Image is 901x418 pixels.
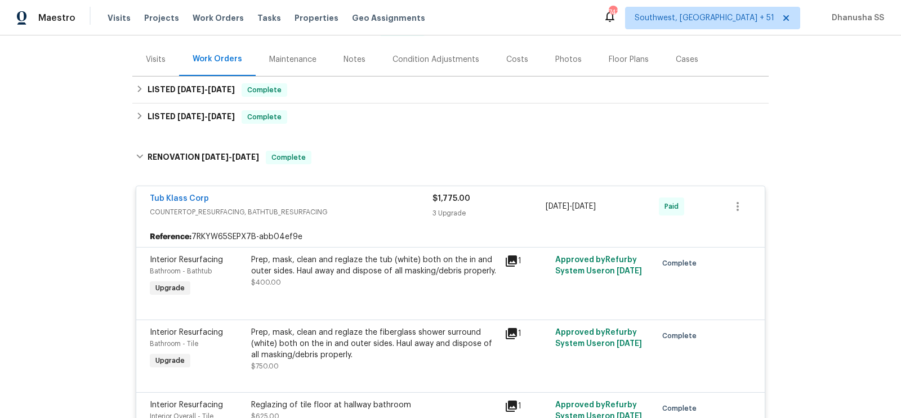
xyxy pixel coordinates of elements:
h6: RENOVATION [148,151,259,164]
span: Maestro [38,12,75,24]
span: - [546,201,596,212]
span: COUNTERTOP_RESURFACING, BATHTUB_RESURFACING [150,206,432,218]
span: [DATE] [232,153,259,161]
span: Approved by Refurby System User on [555,329,642,348]
span: [DATE] [546,203,569,210]
span: Complete [267,152,310,163]
span: [DATE] [617,340,642,348]
span: Upgrade [151,282,189,294]
span: Approved by Refurby System User on [555,256,642,275]
div: LISTED [DATE]-[DATE]Complete [132,77,769,104]
div: 743 [609,7,617,18]
span: Complete [662,330,701,341]
span: Interior Resurfacing [150,256,223,264]
div: Work Orders [193,53,242,65]
div: 1 [505,327,548,340]
span: Tasks [257,14,281,22]
div: Notes [344,54,365,65]
span: [DATE] [177,86,204,93]
span: $1,775.00 [432,195,470,203]
span: Complete [243,84,286,96]
span: Paid [664,201,683,212]
div: Cases [676,54,698,65]
span: Properties [295,12,338,24]
span: Bathroom - Bathtub [150,268,212,275]
span: Upgrade [151,355,189,366]
span: Complete [243,111,286,123]
div: Photos [555,54,582,65]
span: [DATE] [177,113,204,120]
div: 7RKYW65SEPX7B-abb04ef9e [136,227,765,247]
div: LISTED [DATE]-[DATE]Complete [132,104,769,131]
div: Reglazing of tile floor at hallway bathroom [251,399,498,411]
a: Tub Klass Corp [150,195,209,203]
span: Complete [662,403,701,414]
span: Dhanusha SS [827,12,884,24]
div: 1 [505,254,548,268]
span: [DATE] [208,113,235,120]
div: Visits [146,54,166,65]
h6: LISTED [148,83,235,97]
span: Projects [144,12,179,24]
span: - [202,153,259,161]
span: Southwest, [GEOGRAPHIC_DATA] + 51 [635,12,774,24]
span: [DATE] [202,153,229,161]
span: Geo Assignments [352,12,425,24]
div: Condition Adjustments [392,54,479,65]
span: Complete [662,258,701,269]
span: Work Orders [193,12,244,24]
div: Maintenance [269,54,316,65]
span: Visits [108,12,131,24]
span: - [177,86,235,93]
div: Floor Plans [609,54,649,65]
span: $750.00 [251,363,279,370]
span: [DATE] [617,267,642,275]
span: Interior Resurfacing [150,401,223,409]
div: 1 [505,399,548,413]
span: - [177,113,235,120]
b: Reference: [150,231,191,242]
h6: LISTED [148,110,235,124]
span: Bathroom - Tile [150,340,198,347]
div: Costs [506,54,528,65]
span: $400.00 [251,279,281,286]
span: [DATE] [572,203,596,210]
div: Prep, mask, clean and reglaze the fiberglass shower surround (white) both on the in and outer sid... [251,327,498,361]
span: [DATE] [208,86,235,93]
div: RENOVATION [DATE]-[DATE]Complete [132,140,769,176]
span: Interior Resurfacing [150,329,223,336]
div: Prep, mask, clean and reglaze the tub (white) both on the in and outer sides. Haul away and dispo... [251,254,498,277]
div: 3 Upgrade [432,208,546,219]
